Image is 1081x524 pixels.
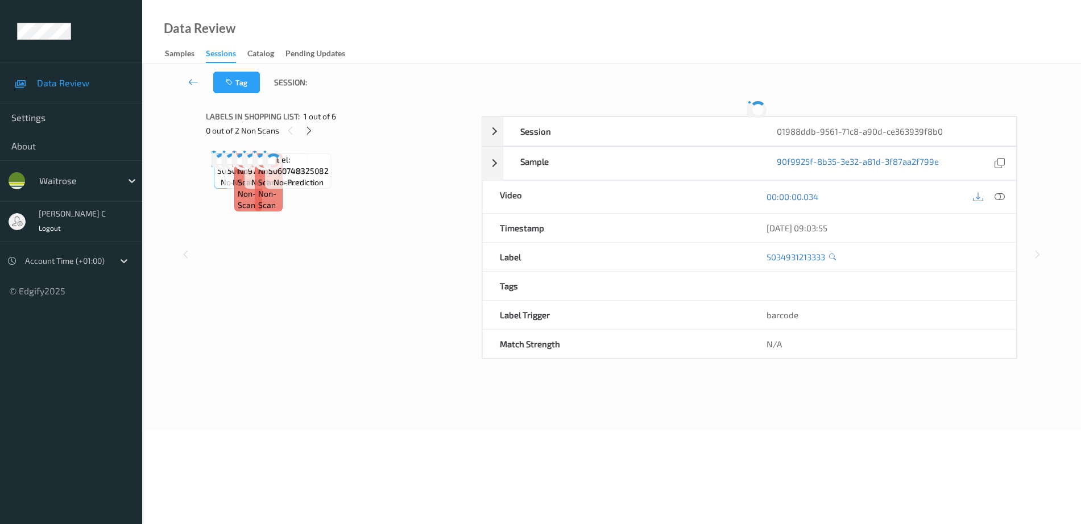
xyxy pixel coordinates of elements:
a: Catalog [247,46,285,62]
span: Label: Non-Scan [238,154,259,188]
div: Tags [483,272,749,300]
div: Catalog [247,48,274,62]
a: 00:00:00.034 [767,191,818,202]
span: no-prediction [221,177,271,188]
div: Sample90f9925f-8b35-3e32-a81d-3f87aa2f799e [482,147,1017,180]
div: Match Strength [483,330,749,358]
a: Samples [165,46,206,62]
div: Label [483,243,749,271]
button: Tag [213,72,260,93]
div: Pending Updates [285,48,345,62]
div: Video [483,181,749,213]
div: Label Trigger [483,301,749,329]
div: Sessions [206,48,236,63]
div: Session01988ddb-9561-71c8-a90d-ce363939f8b0 [482,117,1017,146]
span: no-prediction [274,177,324,188]
div: [DATE] 09:03:55 [767,222,999,234]
span: Label: 5060748325082 [268,154,329,177]
div: barcode [749,301,1016,329]
span: Labels in shopping list: [206,111,300,122]
div: N/A [749,330,1016,358]
a: 5034931213333 [767,251,825,263]
div: Samples [165,48,194,62]
a: Sessions [206,46,247,63]
span: 1 out of 6 [304,111,336,122]
span: non-scan [258,188,280,211]
a: 90f9925f-8b35-3e32-a81d-3f87aa2f799e [777,156,939,171]
div: Session [503,117,760,145]
div: Timestamp [483,214,749,242]
div: Data Review [164,23,235,34]
div: 01988ddb-9561-71c8-a90d-ce363939f8b0 [760,117,1016,145]
span: Label: Non-Scan [258,154,280,188]
span: no-prediction [233,177,283,188]
span: Session: [274,77,307,88]
a: Pending Updates [285,46,357,62]
div: 0 out of 2 Non Scans [206,123,474,138]
span: non-scan [238,188,259,211]
div: Sample [503,147,760,180]
span: no-prediction [251,177,301,188]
